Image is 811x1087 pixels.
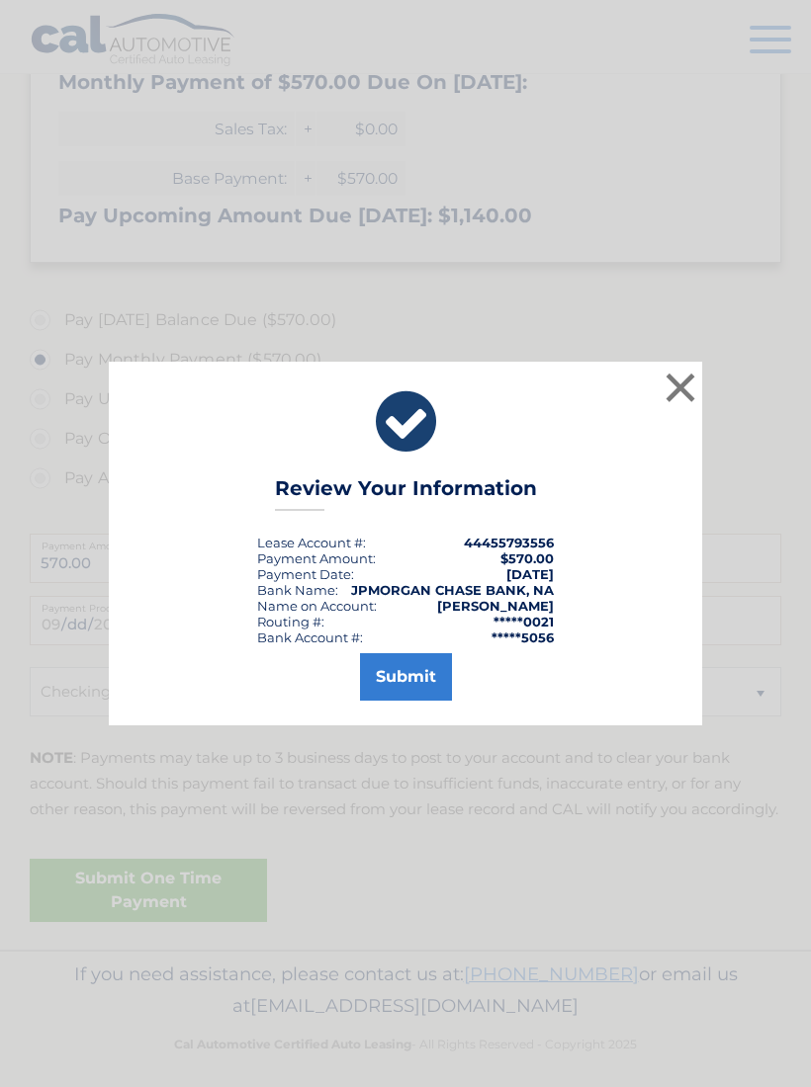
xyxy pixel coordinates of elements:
[661,368,700,407] button: ×
[257,566,354,582] div: :
[257,582,338,598] div: Bank Name:
[360,653,452,701] button: Submit
[257,566,351,582] span: Payment Date
[351,582,554,598] strong: JPMORGAN CHASE BANK, NA
[257,598,377,614] div: Name on Account:
[257,629,363,645] div: Bank Account #:
[437,598,554,614] strong: [PERSON_NAME]
[464,535,554,550] strong: 44455793556
[257,614,324,629] div: Routing #:
[257,550,376,566] div: Payment Amount:
[506,566,554,582] span: [DATE]
[275,476,537,511] h3: Review Your Information
[500,550,554,566] span: $570.00
[257,535,366,550] div: Lease Account #:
